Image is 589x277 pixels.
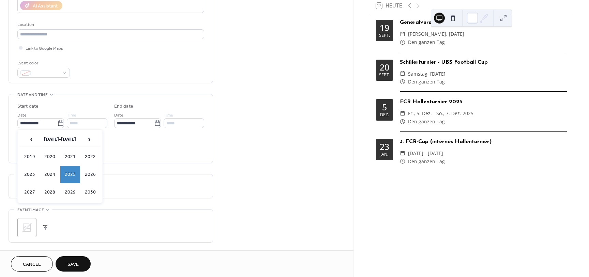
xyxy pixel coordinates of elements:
td: 2021 [60,148,80,165]
span: Den ganzen Tag [408,38,445,46]
div: ; [17,218,36,237]
div: ​ [400,38,405,46]
span: Samstag, [DATE] [408,70,445,78]
div: End date [114,103,133,110]
div: Schülerturnier - UBS Football Cup [400,58,567,66]
button: Cancel [11,256,53,272]
td: 2024 [40,166,60,183]
td: 2019 [20,148,40,165]
div: FCR Hallenturnier 2025 [400,98,567,106]
span: Cancel [23,261,41,268]
span: › [78,133,100,146]
th: [DATE]-[DATE] [43,132,77,147]
td: 2027 [20,184,40,201]
div: 5 [382,103,387,111]
span: Date [17,112,27,119]
div: ​ [400,157,405,166]
span: Date [114,112,123,119]
span: Time [67,112,76,119]
span: Fr., 5. Dez. - So., 7. Dez. 2025 [408,109,473,118]
div: ​ [400,78,405,86]
td: 2028 [40,184,60,201]
div: ​ [400,149,405,157]
div: Event color [17,60,69,67]
span: Save [67,261,79,268]
div: ​ [400,70,405,78]
span: Den ganzen Tag [408,78,445,86]
span: Den ganzen Tag [408,157,445,166]
td: 2026 [81,166,101,183]
div: ​ [400,109,405,118]
span: Event image [17,206,44,214]
button: Save [56,256,91,272]
div: Start date [17,103,39,110]
div: 20 [380,63,389,72]
div: Sept. [379,73,390,77]
div: ​ [400,118,405,126]
td: 2023 [20,166,40,183]
span: Date and time [17,91,48,98]
div: Sept. [379,33,390,38]
div: Jan. [380,152,388,157]
td: 2029 [60,184,80,201]
div: ​ [400,30,405,38]
td: 2020 [40,148,60,165]
span: ‹ [20,133,42,146]
div: Generalversammlung [400,18,567,27]
div: 3. FCR-Cup (internes Hallenturnier) [400,138,567,146]
span: [PERSON_NAME], [DATE] [408,30,464,38]
div: 23 [380,142,389,151]
span: Link to Google Maps [26,45,63,52]
span: [DATE] - [DATE] [408,149,443,157]
td: 2030 [81,184,101,201]
td: 2025 [60,166,80,183]
span: Time [164,112,173,119]
div: 19 [380,24,389,32]
div: Dez. [380,113,389,117]
div: Location [17,21,203,28]
span: Den ganzen Tag [408,118,445,126]
td: 2022 [81,148,101,165]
